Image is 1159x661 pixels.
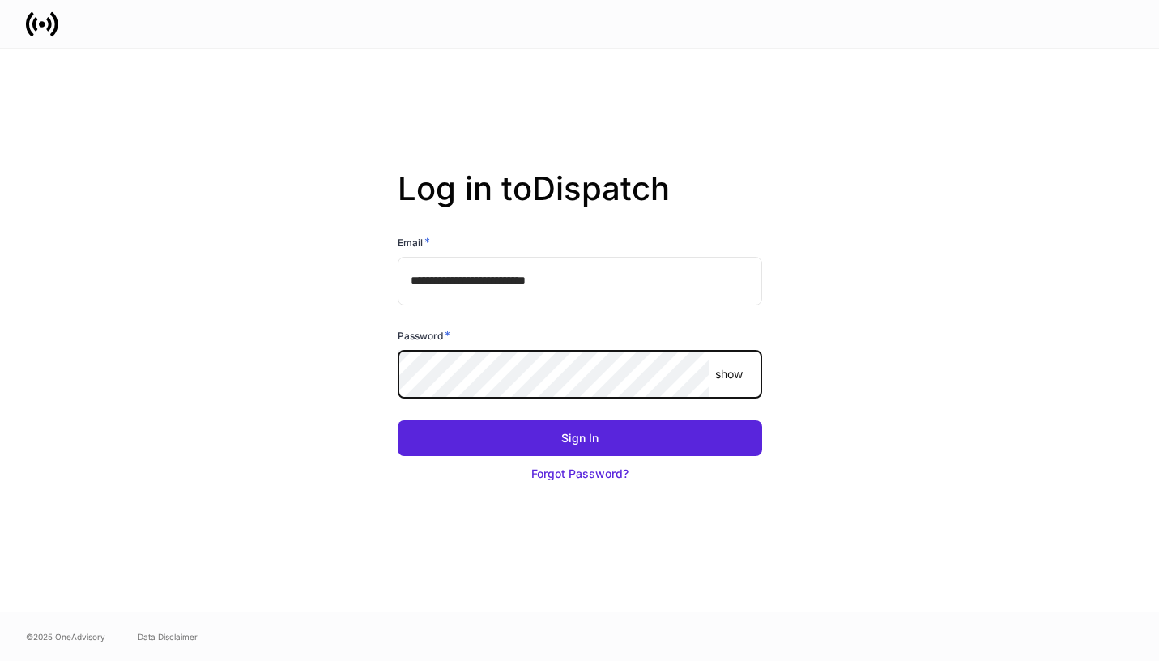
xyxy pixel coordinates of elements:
h6: Password [398,327,450,343]
div: Sign In [561,430,599,446]
p: show [715,366,743,382]
span: © 2025 OneAdvisory [26,630,105,643]
h2: Log in to Dispatch [398,169,762,234]
div: Forgot Password? [531,466,629,482]
button: Forgot Password? [398,456,762,492]
h6: Email [398,234,430,250]
a: Data Disclaimer [138,630,198,643]
button: Sign In [398,420,762,456]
